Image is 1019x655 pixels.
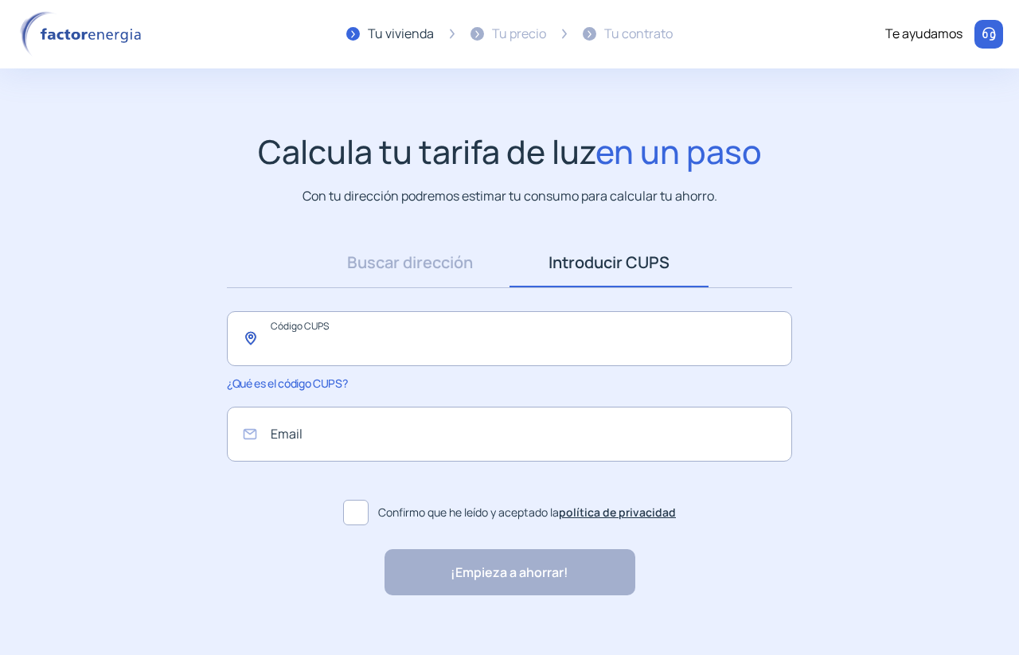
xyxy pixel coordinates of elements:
[310,238,509,287] a: Buscar dirección
[509,238,709,287] a: Introducir CUPS
[16,11,151,57] img: logo factor
[981,26,997,42] img: llamar
[604,24,673,45] div: Tu contrato
[258,132,762,171] h1: Calcula tu tarifa de luz
[492,24,546,45] div: Tu precio
[378,504,676,521] span: Confirmo que he leído y aceptado la
[559,505,676,520] a: política de privacidad
[303,186,717,206] p: Con tu dirección podremos estimar tu consumo para calcular tu ahorro.
[595,129,762,173] span: en un paso
[368,24,434,45] div: Tu vivienda
[885,24,962,45] div: Te ayudamos
[227,376,347,391] span: ¿Qué es el código CUPS?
